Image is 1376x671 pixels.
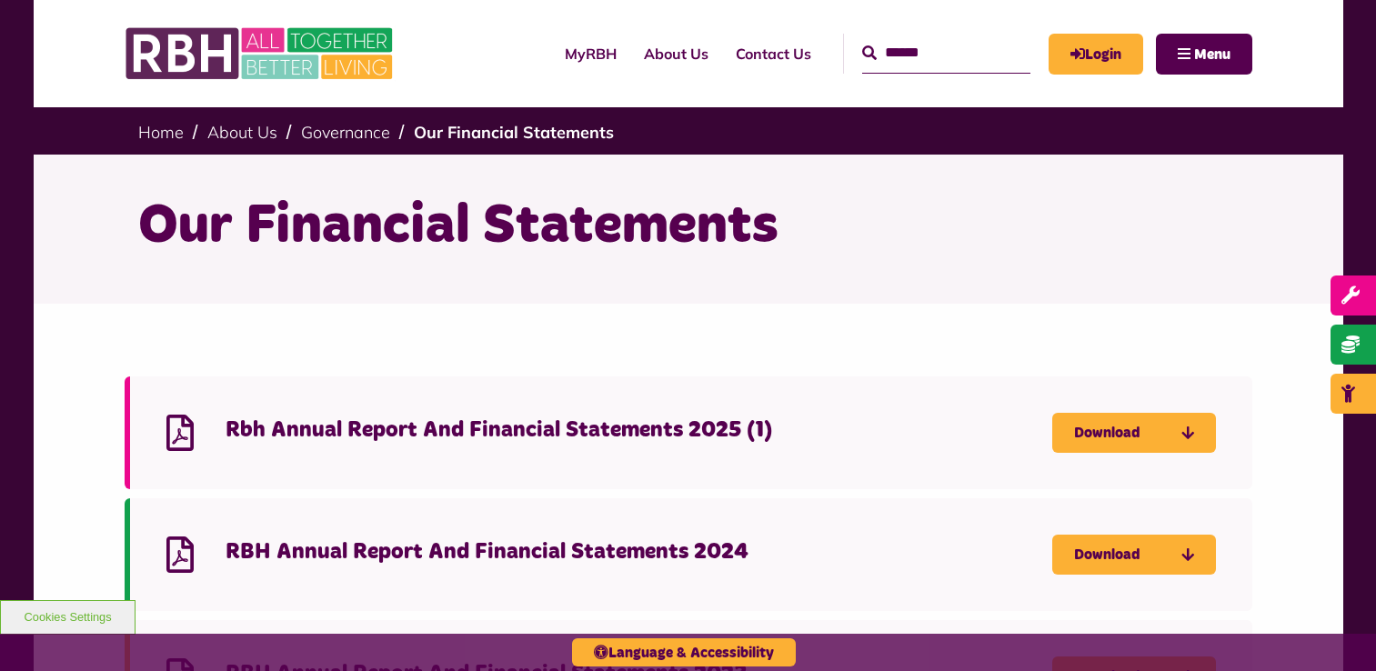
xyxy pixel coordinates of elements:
img: RBH [125,18,397,89]
a: MyRBH [551,29,630,78]
button: Navigation [1156,34,1252,75]
button: Language & Accessibility [572,638,796,666]
h1: Our Financial Statements [138,191,1239,262]
h4: RBH Annual Report And Financial Statements 2024 [226,538,1052,566]
a: Contact Us [722,29,825,78]
iframe: Netcall Web Assistant for live chat [1294,589,1376,671]
input: Search [862,34,1030,73]
h4: Rbh Annual Report And Financial Statements 2025 (1) [226,416,1052,445]
a: About Us [630,29,722,78]
a: Governance [301,122,390,143]
a: Download Rbh Annual Report And Financial Statements 2025 (1) - open in a new tab [1052,413,1216,453]
a: Home [138,122,184,143]
a: Download RBH Annual Report And Financial Statements 2024 - open in a new tab [1052,535,1216,575]
span: Menu [1194,47,1230,62]
a: Our Financial Statements [414,122,614,143]
a: About Us [207,122,277,143]
a: MyRBH [1049,34,1143,75]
